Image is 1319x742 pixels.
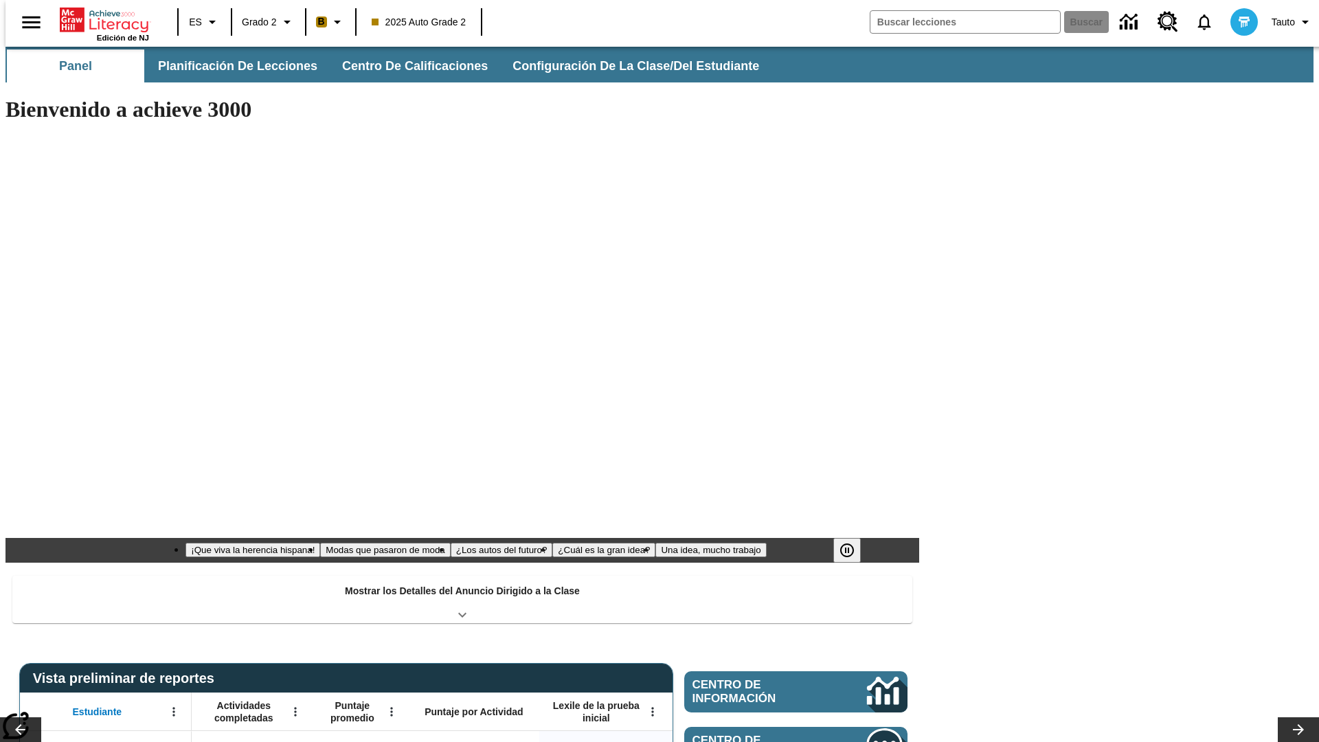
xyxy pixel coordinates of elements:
[60,6,149,34] a: Portada
[372,15,466,30] span: 2025 Auto Grade 2
[285,701,306,722] button: Abrir menú
[833,538,861,563] button: Pausar
[12,576,912,623] div: Mostrar los Detalles del Anuncio Dirigido a la Clase
[319,699,385,724] span: Puntaje promedio
[5,49,771,82] div: Subbarra de navegación
[870,11,1060,33] input: Buscar campo
[1149,3,1186,41] a: Centro de recursos, Se abrirá en una pestaña nueva.
[236,10,301,34] button: Grado: Grado 2, Elige un grado
[60,5,149,42] div: Portada
[833,538,875,563] div: Pausar
[1230,8,1258,36] img: avatar image
[1222,4,1266,40] button: Escoja un nuevo avatar
[642,701,663,722] button: Abrir menú
[5,97,919,122] h1: Bienvenido a achieve 3000
[97,34,149,42] span: Edición de NJ
[552,543,655,557] button: Diapositiva 4 ¿Cuál es la gran idea?
[242,15,277,30] span: Grado 2
[1186,4,1222,40] a: Notificaciones
[331,49,499,82] button: Centro de calificaciones
[7,49,144,82] button: Panel
[164,701,184,722] button: Abrir menú
[684,671,907,712] a: Centro de información
[189,15,202,30] span: ES
[11,2,52,43] button: Abrir el menú lateral
[655,543,766,557] button: Diapositiva 5 Una idea, mucho trabajo
[546,699,646,724] span: Lexile de la prueba inicial
[381,701,402,722] button: Abrir menú
[185,543,320,557] button: Diapositiva 1 ¡Que viva la herencia hispana!
[311,10,351,34] button: Boost El color de la clase es anaranjado claro. Cambiar el color de la clase.
[183,10,227,34] button: Lenguaje: ES, Selecciona un idioma
[1112,3,1149,41] a: Centro de información
[147,49,328,82] button: Planificación de lecciones
[199,699,289,724] span: Actividades completadas
[1266,10,1319,34] button: Perfil/Configuración
[1278,717,1319,742] button: Carrusel de lecciones, seguir
[451,543,553,557] button: Diapositiva 3 ¿Los autos del futuro?
[33,671,221,686] span: Vista preliminar de reportes
[318,13,325,30] span: B
[5,47,1314,82] div: Subbarra de navegación
[73,706,122,718] span: Estudiante
[692,678,821,706] span: Centro de información
[501,49,770,82] button: Configuración de la clase/del estudiante
[425,706,523,718] span: Puntaje por Actividad
[345,584,580,598] p: Mostrar los Detalles del Anuncio Dirigido a la Clase
[1272,15,1295,30] span: Tauto
[320,543,450,557] button: Diapositiva 2 Modas que pasaron de moda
